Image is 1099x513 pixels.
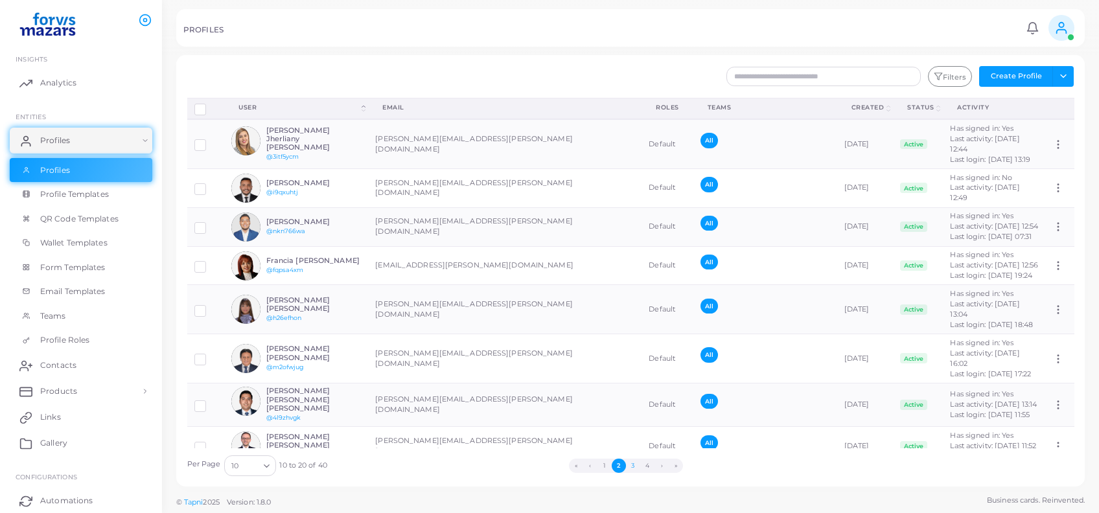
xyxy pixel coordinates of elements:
span: All [700,435,718,450]
h6: [PERSON_NAME] Jherliany [PERSON_NAME] [266,126,362,152]
a: @i9qxuhtj [266,188,299,196]
span: Has signed in: Yes [950,338,1013,347]
span: ENTITIES [16,113,46,120]
span: Last login: [DATE] 19:24 [950,271,1032,280]
a: Teams [10,304,152,328]
label: Per Page [187,459,221,470]
td: [DATE] [837,285,894,334]
span: Contacts [40,359,76,371]
a: Profiles [10,128,152,154]
span: Profile Roles [40,334,89,346]
span: All [700,347,718,362]
span: QR Code Templates [40,213,119,225]
span: Has signed in: Yes [950,211,1013,220]
span: All [700,394,718,409]
h6: [PERSON_NAME] [PERSON_NAME] [PERSON_NAME] [266,387,362,413]
td: Default [642,383,693,427]
a: Gallery [10,430,152,456]
span: Last activity: [DATE] 11:52 [950,441,1036,450]
a: @m2ofwjug [266,363,304,370]
span: Products [40,385,77,397]
td: Default [642,169,693,208]
td: [DATE] [837,119,894,168]
span: All [700,299,718,313]
button: Go to previous page [583,459,597,473]
td: Default [642,285,693,334]
a: Contacts [10,352,152,378]
a: @h26efhon [266,314,302,321]
td: [PERSON_NAME][EMAIL_ADDRESS][PERSON_NAME][DOMAIN_NAME] [368,119,642,168]
span: Active [900,441,927,451]
input: Search for option [240,459,259,473]
span: Wallet Templates [40,237,108,249]
span: Active [900,222,927,232]
td: [PERSON_NAME][EMAIL_ADDRESS][PERSON_NAME][DOMAIN_NAME] [368,207,642,246]
span: Email Templates [40,286,106,297]
td: [PERSON_NAME][EMAIL_ADDRESS][PERSON_NAME][DOMAIN_NAME] [368,285,642,334]
span: Business cards. Reinvented. [987,495,1085,506]
button: Create Profile [979,66,1053,87]
span: Active [900,139,927,150]
a: Profiles [10,158,152,183]
div: Email [382,103,627,112]
span: Last activity: [DATE] 12:54 [950,222,1038,231]
img: avatar [231,174,260,203]
span: Has signed in: Yes [950,389,1013,398]
a: @fqpsa4xm [266,266,304,273]
img: avatar [231,295,260,324]
button: Go to page 2 [612,459,626,473]
div: User [238,103,359,112]
td: Default [642,246,693,285]
div: activity [957,103,1031,112]
a: logo [12,12,84,36]
span: Last activity: [DATE] 13:04 [950,299,1019,319]
td: [PERSON_NAME][EMAIL_ADDRESS][PERSON_NAME][DOMAIN_NAME] [368,427,642,466]
span: Last login: [DATE] 13:19 [950,155,1030,164]
td: [DATE] [837,334,894,383]
span: Profile Templates [40,188,109,200]
td: Default [642,207,693,246]
span: Last activity: [DATE] 12:49 [950,183,1019,202]
a: @3itf5ycm [266,153,299,160]
span: Configurations [16,473,77,481]
th: Action [1045,98,1074,119]
span: Has signed in: Yes [950,289,1013,298]
img: avatar [231,344,260,373]
h6: [PERSON_NAME] [PERSON_NAME] [266,433,362,450]
span: Active [900,260,927,271]
button: Go to page 4 [640,459,654,473]
h5: PROFILES [183,25,224,34]
td: [DATE] [837,383,894,427]
a: @4l9zhvgk [266,414,301,421]
span: All [700,255,718,269]
span: Last activity: [DATE] 12:56 [950,260,1038,269]
a: Profile Templates [10,182,152,207]
button: Go to next page [654,459,669,473]
span: Analytics [40,77,76,89]
a: Wallet Templates [10,231,152,255]
span: All [700,216,718,231]
span: Active [900,304,927,315]
h6: [PERSON_NAME] [PERSON_NAME] [266,296,362,313]
span: All [700,177,718,192]
a: Email Templates [10,279,152,304]
td: [DATE] [837,246,894,285]
a: Products [10,378,152,404]
span: Last login: [DATE] 18:48 [950,320,1033,329]
span: 10 to 20 of 40 [279,461,327,471]
h6: Francia [PERSON_NAME] [266,256,362,265]
h6: [PERSON_NAME] [266,218,362,226]
img: avatar [231,251,260,280]
span: All [700,133,718,148]
span: Active [900,400,927,410]
td: Default [642,119,693,168]
span: Last activity: [DATE] 16:02 [950,348,1019,368]
span: INSIGHTS [16,55,47,63]
h6: [PERSON_NAME] [266,179,362,187]
span: Last login: [DATE] 07:31 [950,232,1032,241]
div: Search for option [224,455,276,476]
span: Last activity: [DATE] 13:14 [950,400,1037,409]
span: Has signed in: No [950,173,1012,182]
a: Analytics [10,70,152,96]
h6: [PERSON_NAME] [PERSON_NAME] [266,345,362,361]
